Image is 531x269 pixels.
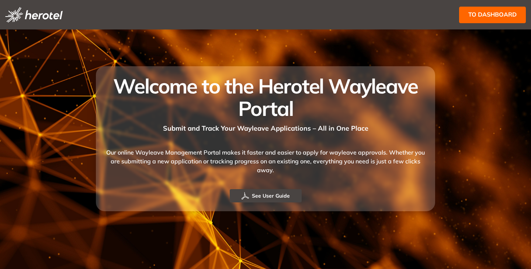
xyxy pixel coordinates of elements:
button: See User Guide [230,189,302,202]
span: to dashboard [468,10,517,19]
button: to dashboard [459,7,526,23]
div: Our online Wayleave Management Portal makes it faster and easier to apply for wayleave approvals.... [105,133,426,189]
div: Submit and Track Your Wayleave Applications – All in One Place [105,120,426,133]
span: Welcome to the Herotel Wayleave Portal [113,73,417,121]
span: See User Guide [252,192,290,200]
img: logo [5,7,63,22]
